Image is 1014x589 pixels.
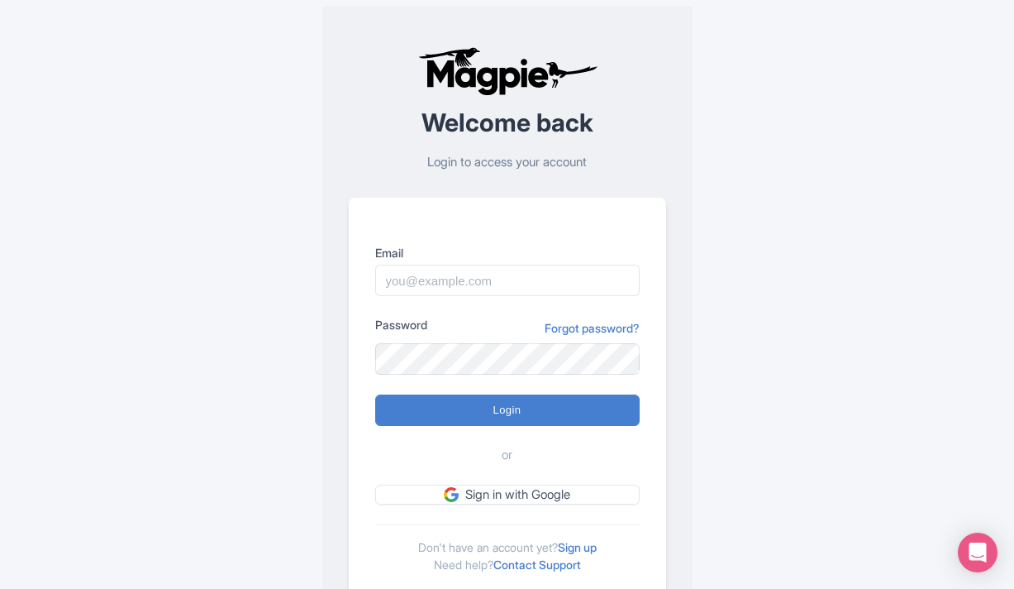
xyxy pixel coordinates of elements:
img: google.svg [444,487,459,502]
p: Login to access your account [349,153,666,172]
label: Password [375,316,427,333]
span: or [502,446,512,465]
a: Sign up [558,540,597,554]
a: Forgot password? [545,319,640,337]
a: Contact Support [493,558,581,572]
img: logo-ab69f6fb50320c5b225c76a69d11143b.png [414,46,600,96]
div: Don't have an account yet? Need help? [375,524,640,573]
input: you@example.com [375,265,640,296]
div: Open Intercom Messenger [958,533,997,572]
a: Sign in with Google [375,485,640,505]
h2: Welcome back [349,109,666,136]
input: Login [375,395,640,426]
label: Email [375,244,640,261]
